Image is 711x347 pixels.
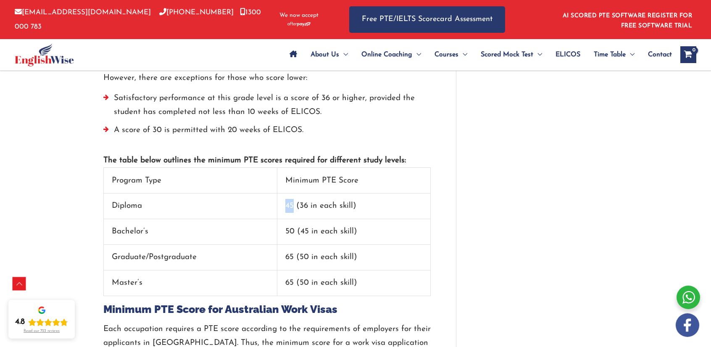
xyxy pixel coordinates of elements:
[349,6,505,33] a: Free PTE/IELTS Scorecard Assessment
[355,40,428,69] a: Online CoachingMenu Toggle
[15,43,74,66] img: cropped-ew-logo
[339,40,348,69] span: Menu Toggle
[533,40,542,69] span: Menu Toggle
[277,168,431,193] td: Minimum PTE Score
[277,245,431,270] td: 65 (50 in each skill)
[428,40,474,69] a: CoursesMenu Toggle
[104,193,277,219] td: Diploma
[103,91,431,124] li: Satisfactory performance at this grade level is a score of 36 or higher, provided the student has...
[549,40,587,69] a: ELICOS
[104,245,277,270] td: Graduate/Postgraduate
[474,40,549,69] a: Scored Mock TestMenu Toggle
[283,40,672,69] nav: Site Navigation: Main Menu
[594,40,626,69] span: Time Table
[361,40,412,69] span: Online Coaching
[676,313,699,337] img: white-facebook.png
[15,317,68,327] div: Rating: 4.8 out of 5
[680,46,696,63] a: View Shopping Cart, empty
[626,40,635,69] span: Menu Toggle
[159,9,234,16] a: [PHONE_NUMBER]
[648,40,672,69] span: Contact
[587,40,641,69] a: Time TableMenu Toggle
[104,270,277,296] td: Master’s
[24,329,60,334] div: Read our 723 reviews
[556,40,580,69] span: ELICOS
[277,193,431,219] td: 45 (36 in each skill)
[558,6,696,33] aside: Header Widget 1
[103,302,431,316] h2: Minimum PTE Score for Australian Work Visas
[287,22,311,26] img: Afterpay-Logo
[103,156,406,164] strong: The table below outlines the minimum PTE scores required for different study levels:
[279,11,319,20] span: We now accept
[277,219,431,245] td: 50 (45 in each skill)
[15,9,261,30] a: 1300 000 783
[311,40,339,69] span: About Us
[458,40,467,69] span: Menu Toggle
[412,40,421,69] span: Menu Toggle
[15,9,151,16] a: [EMAIL_ADDRESS][DOMAIN_NAME]
[104,168,277,193] td: Program Type
[277,270,431,296] td: 65 (50 in each skill)
[104,219,277,245] td: Bachelor’s
[304,40,355,69] a: About UsMenu Toggle
[641,40,672,69] a: Contact
[481,40,533,69] span: Scored Mock Test
[434,40,458,69] span: Courses
[103,123,431,141] li: A score of 30 is permitted with 20 weeks of ELICOS.
[563,13,693,29] a: AI SCORED PTE SOFTWARE REGISTER FOR FREE SOFTWARE TRIAL
[15,317,25,327] div: 4.8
